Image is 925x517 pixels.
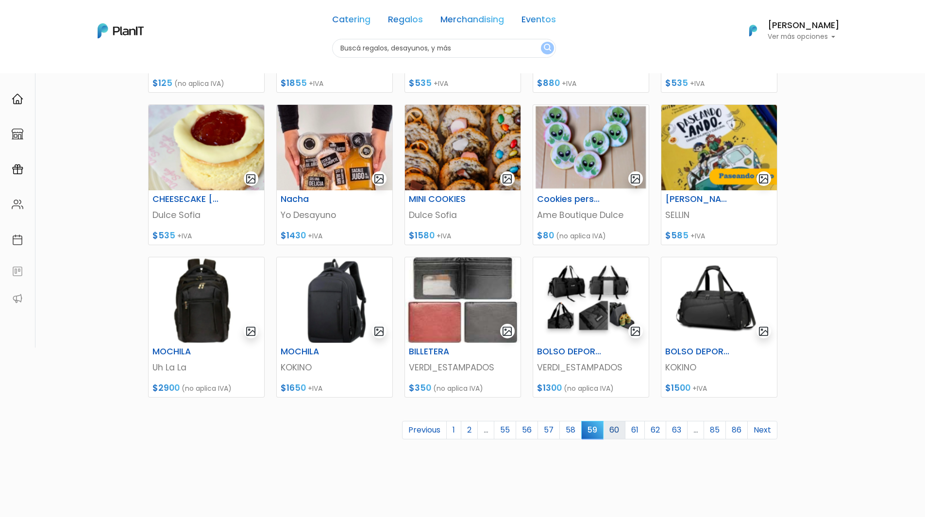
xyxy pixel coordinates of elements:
span: +IVA [562,79,576,88]
p: Dulce Sofia [409,209,517,221]
a: 56 [516,421,538,439]
span: +IVA [309,79,323,88]
span: $1430 [281,230,306,241]
a: gallery-light Nacha Yo Desayuno $1430 +IVA [276,104,393,245]
span: $535 [152,230,175,241]
span: +IVA [690,231,705,241]
a: 62 [644,421,666,439]
a: Catering [332,16,370,27]
img: thumb_Captura_de_pantalla_2025-07-29_121647.png [661,105,777,190]
img: search_button-432b6d5273f82d61273b3651a40e1bd1b912527efae98b1b7a1b2c0702e16a8d.svg [544,44,551,53]
h6: [PERSON_NAME] ando [659,194,739,204]
p: VERDI_ESTAMPADOS [409,361,517,374]
button: PlanIt Logo [PERSON_NAME] Ver más opciones [737,18,840,43]
span: $535 [665,77,688,89]
a: gallery-light CHEESECAKE [PERSON_NAME] ROJOS Dulce Sofia $535 +IVA [148,104,265,245]
img: thumb_Captura_de_pantalla_2025-05-21_114308.png [533,105,649,190]
a: gallery-light MOCHILA Uh La La $2900 (no aplica IVA) [148,257,265,398]
img: people-662611757002400ad9ed0e3c099ab2801c6687ba6c219adb57efc949bc21e19d.svg [12,199,23,210]
img: thumb_Captura_de_pantalla_2025-05-29_115111.png [149,257,264,343]
span: $1300 [537,382,562,394]
a: gallery-light [PERSON_NAME] ando SELLIN $585 +IVA [661,104,777,245]
a: 86 [725,421,748,439]
img: gallery-light [502,173,513,184]
img: gallery-light [758,326,769,337]
img: thumb_Captura_de_pantalla_2025-05-29_133217.png [661,257,777,343]
span: +IVA [690,79,705,88]
a: gallery-light BOLSO DEPORTIVO VERDI_ESTAMPADOS $1300 (no aplica IVA) [533,257,649,398]
span: $1500 [665,382,690,394]
span: (no aplica IVA) [182,384,232,393]
span: +IVA [308,384,322,393]
span: $1650 [281,382,306,394]
img: calendar-87d922413cdce8b2cf7b7f5f62616a5cf9e4887200fb71536465627b3292af00.svg [12,234,23,246]
a: 63 [666,421,688,439]
img: gallery-light [245,326,256,337]
span: (no aplica IVA) [564,384,614,393]
h6: BILLETERA [403,347,483,357]
input: Buscá regalos, desayunos, y más [332,39,556,58]
h6: MOCHILA [147,347,226,357]
span: 59 [581,421,604,439]
a: 61 [625,421,645,439]
a: Next [747,421,777,439]
img: thumb_Captura_de_pantalla_2025-05-29_115537.png [277,257,392,343]
span: $80 [537,230,554,241]
img: gallery-light [630,326,641,337]
img: thumb_Captura_de_pantalla_2025-05-21_162232.png [149,105,264,190]
img: thumb_Captura_de_pantalla_2025-05-21_163243.png [405,105,521,190]
p: Dulce Sofia [152,209,260,221]
img: PlanIt Logo [742,20,764,41]
p: Uh La La [152,361,260,374]
span: $880 [537,77,560,89]
h6: Nacha [275,194,354,204]
span: +IVA [434,79,448,88]
div: ¿Necesitás ayuda? [50,9,140,28]
img: PlanIt Logo [98,23,144,38]
img: gallery-light [758,173,769,184]
span: $125 [152,77,172,89]
img: gallery-light [630,173,641,184]
span: $1580 [409,230,435,241]
img: partners-52edf745621dab592f3b2c58e3bca9d71375a7ef29c3b500c9f145b62cc070d4.svg [12,293,23,304]
span: $535 [409,77,432,89]
a: gallery-light MINI COOKIES Dulce Sofia $1580 +IVA [404,104,521,245]
p: Ver más opciones [768,33,840,40]
span: +IVA [692,384,707,393]
img: gallery-light [245,173,256,184]
img: thumb_D894C8AE-60BF-4788-A814-9D6A2BE292DF.jpeg [277,105,392,190]
span: $585 [665,230,689,241]
p: SELLIN [665,209,773,221]
a: 85 [704,421,726,439]
a: gallery-light BOLSO DEPORTIVO KOKINO $1500 +IVA [661,257,777,398]
p: VERDI_ESTAMPADOS [537,361,645,374]
a: 57 [538,421,560,439]
span: (no aplica IVA) [174,79,224,88]
img: gallery-light [502,326,513,337]
p: Ame Boutique Dulce [537,209,645,221]
span: $2900 [152,382,180,394]
img: home-e721727adea9d79c4d83392d1f703f7f8bce08238fde08b1acbfd93340b81755.svg [12,93,23,105]
span: +IVA [177,231,192,241]
a: gallery-light MOCHILA KOKINO $1650 +IVA [276,257,393,398]
span: $350 [409,382,431,394]
a: 58 [559,421,582,439]
h6: Cookies personalizadas [531,194,611,204]
img: thumb_Captura_de_pantalla_2025-05-29_132914.png [533,257,649,343]
img: thumb_WhatsApp_Image_2025-07-03_at_12.25.42.jpeg [405,257,521,343]
a: 2 [461,421,478,439]
img: gallery-light [373,326,385,337]
span: (no aplica IVA) [433,384,483,393]
a: 60 [603,421,625,439]
a: gallery-light BILLETERA VERDI_ESTAMPADOS $350 (no aplica IVA) [404,257,521,398]
a: 1 [446,421,461,439]
a: Regalos [388,16,423,27]
img: marketplace-4ceaa7011d94191e9ded77b95e3339b90024bf715f7c57f8cf31f2d8c509eaba.svg [12,128,23,140]
h6: [PERSON_NAME] [768,21,840,30]
h6: MINI COOKIES [403,194,483,204]
img: gallery-light [373,173,385,184]
a: Eventos [521,16,556,27]
span: +IVA [437,231,451,241]
h6: CHEESECAKE [PERSON_NAME] ROJOS [147,194,226,204]
h6: BOLSO DEPORTIVO [531,347,611,357]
